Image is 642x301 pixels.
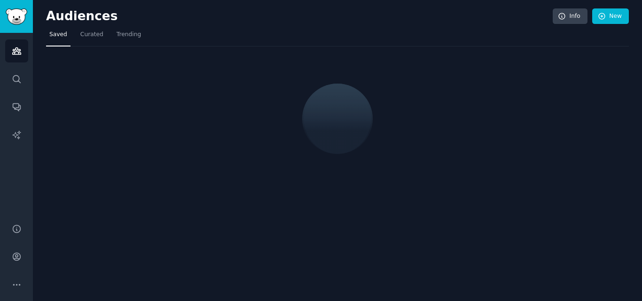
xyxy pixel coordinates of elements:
span: Trending [117,31,141,39]
a: Info [553,8,587,24]
a: Saved [46,27,70,46]
img: GummySearch logo [6,8,27,25]
a: New [592,8,629,24]
span: Curated [80,31,103,39]
h2: Audiences [46,9,553,24]
span: Saved [49,31,67,39]
a: Trending [113,27,144,46]
a: Curated [77,27,107,46]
